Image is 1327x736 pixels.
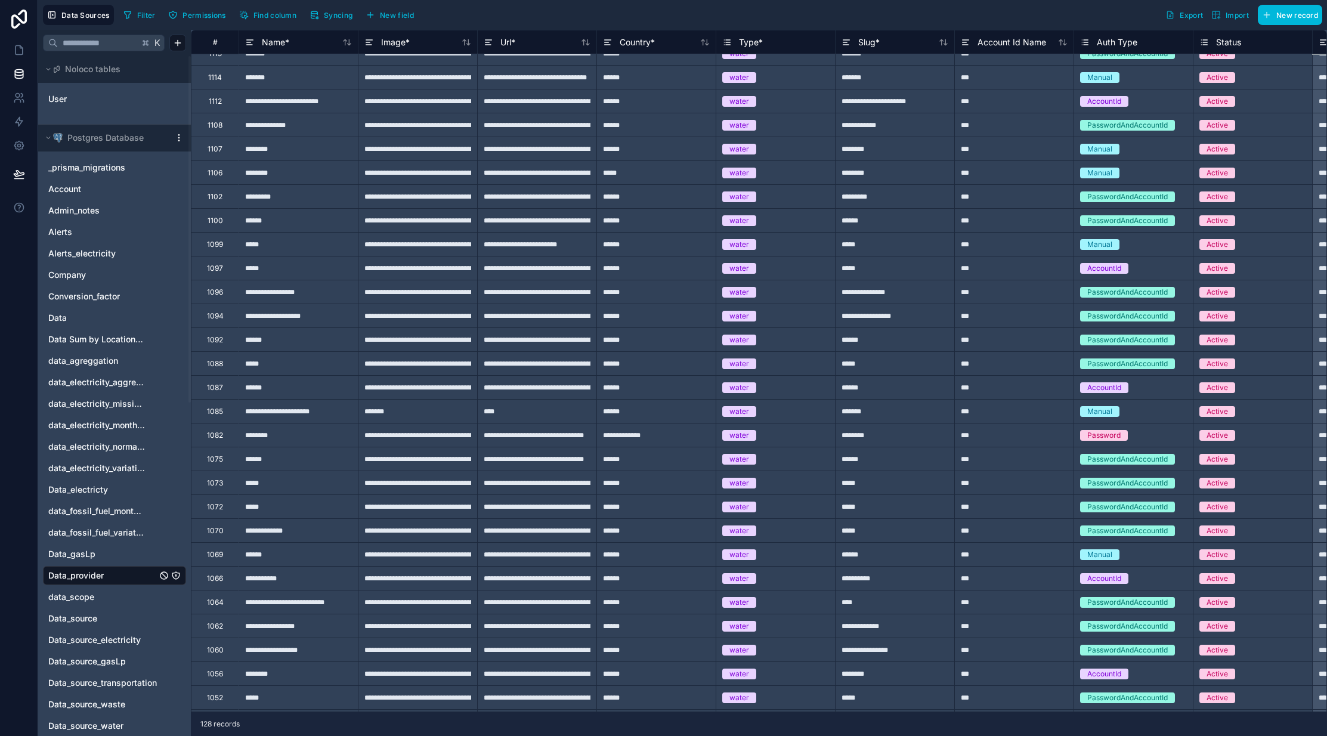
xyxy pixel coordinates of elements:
[1207,502,1228,512] div: Active
[729,215,749,226] div: water
[1087,120,1168,131] div: PasswordAndAccountId
[48,376,145,388] a: data_electricity_aggregation
[43,351,186,370] div: data_agreggation
[1207,621,1228,632] div: Active
[729,645,749,655] div: water
[200,38,230,47] div: #
[729,287,749,298] div: water
[207,645,224,655] div: 1060
[1207,525,1228,536] div: Active
[253,11,296,20] span: Find column
[48,312,157,324] a: Data
[48,333,145,345] span: Data Sum by Location and Data type
[1087,335,1168,345] div: PasswordAndAccountId
[48,269,86,281] span: Company
[729,120,749,131] div: water
[43,652,186,671] div: Data_source_gasLp
[207,526,224,536] div: 1070
[1207,478,1228,488] div: Active
[208,120,222,130] div: 1108
[1087,525,1168,536] div: PasswordAndAccountId
[1207,430,1228,441] div: Active
[729,382,749,393] div: water
[978,36,1046,48] span: Account Id Name
[48,248,116,259] span: Alerts_electricity
[43,222,186,242] div: Alerts
[65,63,120,75] span: Noloco tables
[48,205,100,217] span: Admin_notes
[43,502,186,521] div: data_fossil_fuel_monthly_normalization
[43,265,186,284] div: Company
[43,609,186,628] div: Data_source
[235,6,301,24] button: Find column
[729,597,749,608] div: water
[48,613,157,624] a: Data_source
[729,502,749,512] div: water
[1207,120,1228,131] div: Active
[1087,263,1121,274] div: AccountId
[48,505,145,517] a: data_fossil_fuel_monthly_normalization
[43,180,186,199] div: Account
[729,669,749,679] div: water
[48,462,145,474] a: data_electricity_variation
[729,239,749,250] div: water
[1087,669,1121,679] div: AccountId
[1253,5,1322,25] a: New record
[1087,215,1168,226] div: PasswordAndAccountId
[1207,215,1228,226] div: Active
[262,36,289,48] span: Name *
[380,11,414,20] span: New field
[200,719,240,729] span: 128 records
[1207,144,1228,154] div: Active
[164,6,230,24] button: Permissions
[1207,263,1228,274] div: Active
[48,226,157,238] a: Alerts
[153,39,162,47] span: K
[48,655,157,667] a: Data_source_gasLp
[207,454,223,464] div: 1075
[48,570,157,582] a: Data_provider
[43,437,186,456] div: data_electricity_normalization
[207,264,223,273] div: 1097
[43,716,186,735] div: Data_source_water
[1207,573,1228,584] div: Active
[1207,692,1228,703] div: Active
[48,93,145,105] a: User
[1087,168,1112,178] div: Manual
[43,308,186,327] div: Data
[1207,358,1228,369] div: Active
[729,144,749,154] div: water
[858,36,880,48] span: Slug *
[207,240,223,249] div: 1099
[1207,454,1228,465] div: Active
[48,591,94,603] span: data_scope
[43,89,186,109] div: User
[729,263,749,274] div: water
[207,478,223,488] div: 1073
[1207,168,1228,178] div: Active
[1207,239,1228,250] div: Active
[43,129,169,146] button: Postgres logoPostgres Database
[729,430,749,441] div: water
[1207,406,1228,417] div: Active
[500,36,515,48] span: Url *
[207,431,223,440] div: 1082
[1087,549,1112,560] div: Manual
[1087,645,1168,655] div: PasswordAndAccountId
[1180,11,1203,20] span: Export
[1207,287,1228,298] div: Active
[305,6,361,24] a: Syncing
[48,398,145,410] a: data_electricity_missing_data
[1258,5,1322,25] button: New record
[1207,335,1228,345] div: Active
[1087,72,1112,83] div: Manual
[182,11,225,20] span: Permissions
[1207,96,1228,107] div: Active
[1207,645,1228,655] div: Active
[48,419,145,431] span: data_electricity_monthly_normalization
[207,359,223,369] div: 1088
[1276,11,1318,20] span: New record
[1087,144,1112,154] div: Manual
[43,566,186,585] div: Data_provider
